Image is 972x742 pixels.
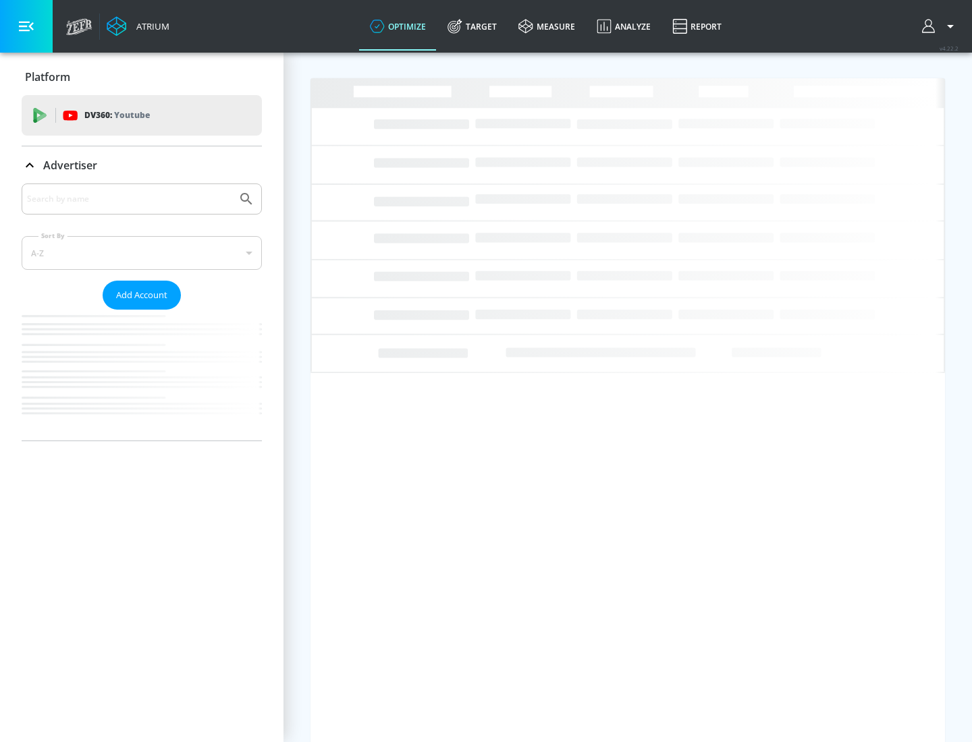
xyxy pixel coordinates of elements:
a: Analyze [586,2,661,51]
nav: list of Advertiser [22,310,262,440]
input: Search by name [27,190,232,208]
div: A-Z [22,236,262,270]
div: Platform [22,58,262,96]
label: Sort By [38,231,67,240]
div: Advertiser [22,146,262,184]
p: Advertiser [43,158,97,173]
p: Platform [25,69,70,84]
span: v 4.22.2 [940,45,959,52]
button: Add Account [103,281,181,310]
p: DV360: [84,108,150,123]
div: DV360: Youtube [22,95,262,136]
div: Advertiser [22,183,262,440]
p: Youtube [114,108,150,122]
a: optimize [359,2,437,51]
a: Report [661,2,732,51]
a: Target [437,2,508,51]
a: measure [508,2,586,51]
a: Atrium [107,16,169,36]
span: Add Account [116,287,167,303]
div: Atrium [131,20,169,32]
